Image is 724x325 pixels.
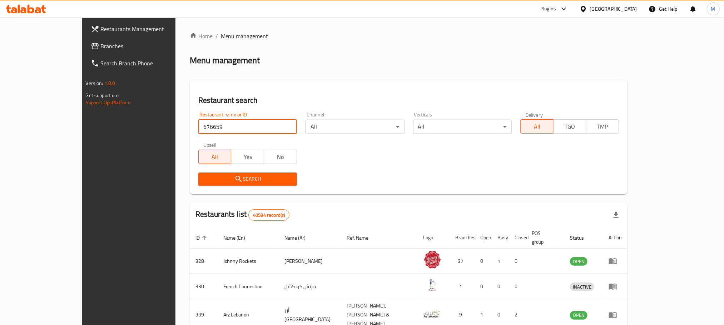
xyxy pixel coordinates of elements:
div: All [306,120,404,134]
td: 1 [450,274,475,299]
td: 1 [492,249,509,274]
span: Yes [234,152,261,162]
input: Search for restaurant name or ID.. [198,120,297,134]
button: All [198,150,232,164]
td: Johnny Rockets [218,249,279,274]
button: TGO [553,119,586,134]
th: Closed [509,227,526,249]
label: Upsell [203,142,217,147]
span: 1.0.0 [104,79,115,88]
td: French Connection [218,274,279,299]
th: Busy [492,227,509,249]
td: 0 [492,274,509,299]
label: Delivery [525,112,543,117]
h2: Menu management [190,55,260,66]
th: Action [603,227,628,249]
div: [GEOGRAPHIC_DATA] [590,5,637,13]
span: M [711,5,715,13]
span: Restaurants Management [101,25,197,33]
span: Get support on: [86,91,119,100]
span: ID [195,234,209,242]
span: Ref. Name [347,234,378,242]
td: [PERSON_NAME] [279,249,341,274]
span: TGO [556,121,584,132]
span: Name (En) [223,234,255,242]
td: 0 [475,274,492,299]
span: OPEN [570,257,587,266]
nav: breadcrumb [190,32,628,40]
div: Plugins [540,5,556,13]
span: Status [570,234,593,242]
td: 0 [475,249,492,274]
button: TMP [586,119,619,134]
span: Search [204,175,291,184]
td: 37 [450,249,475,274]
div: All [413,120,512,134]
img: Johnny Rockets [423,251,441,269]
button: Yes [231,150,264,164]
button: All [520,119,554,134]
img: French Connection [423,276,441,294]
button: No [264,150,297,164]
span: POS group [532,229,556,246]
td: 0 [509,274,526,299]
th: Branches [450,227,475,249]
a: Restaurants Management [85,20,203,37]
span: Version: [86,79,103,88]
span: INACTIVE [570,283,594,291]
span: Menu management [221,32,268,40]
div: Menu [609,282,622,291]
th: Open [475,227,492,249]
td: فرنش كونكشن [279,274,341,299]
span: All [524,121,551,132]
th: Logo [418,227,450,249]
span: All [202,152,229,162]
span: OPEN [570,311,587,319]
div: Menu [609,311,622,319]
div: Export file [608,206,625,224]
button: Search [198,172,297,186]
span: TMP [589,121,616,132]
li: / [215,32,218,40]
h2: Restaurant search [198,95,619,106]
div: Total records count [248,209,289,221]
td: 328 [190,249,218,274]
span: Name (Ar) [284,234,315,242]
div: Menu [609,257,622,265]
h2: Restaurants list [195,209,290,221]
a: Search Branch Phone [85,55,203,72]
a: Support.OpsPlatform [86,98,131,107]
td: 0 [509,249,526,274]
img: Arz Lebanon [423,305,441,322]
a: Branches [85,37,203,55]
td: 330 [190,274,218,299]
span: Search Branch Phone [101,59,197,67]
span: Branches [101,42,197,50]
div: OPEN [570,257,587,266]
span: No [267,152,294,162]
span: 40584 record(s) [249,212,289,219]
div: OPEN [570,311,587,320]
